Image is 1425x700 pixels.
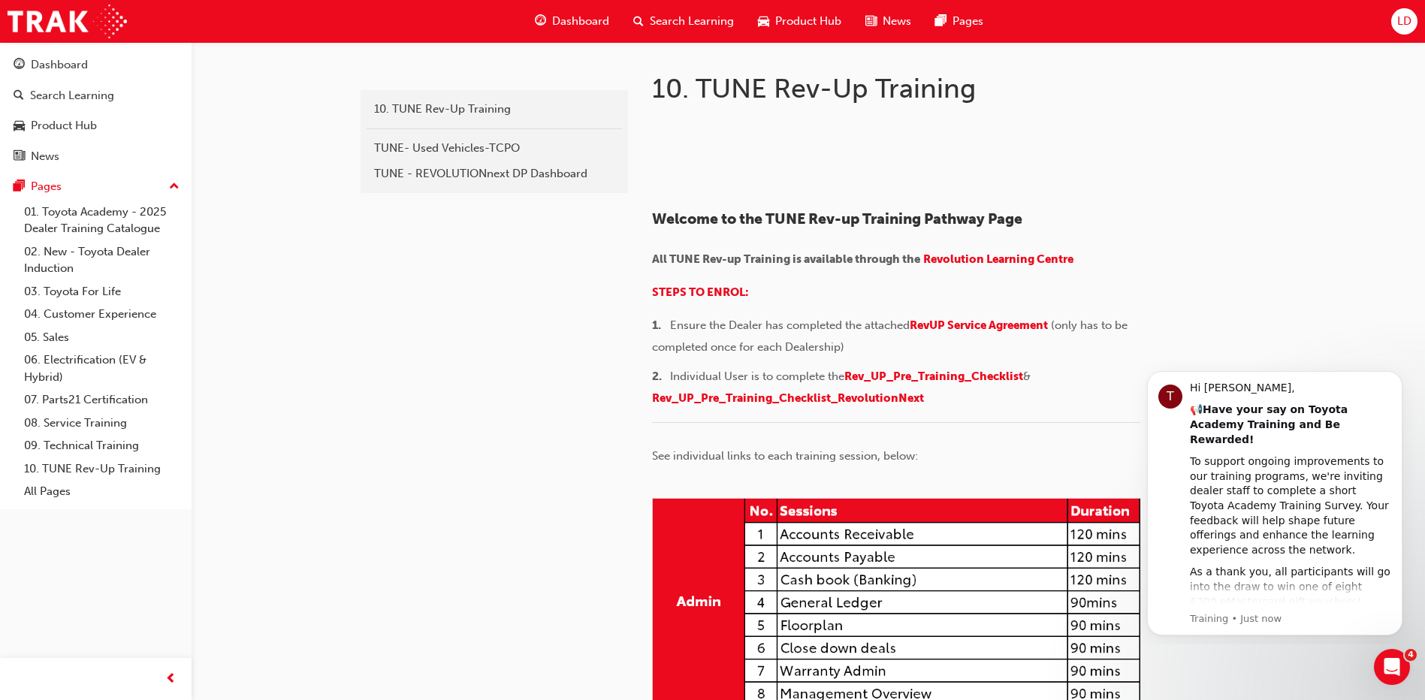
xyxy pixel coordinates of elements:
a: 05. Sales [18,326,186,349]
a: 10. TUNE Rev-Up Training [367,96,622,122]
a: RevUP Service Agreement [910,318,1048,332]
span: search-icon [633,12,644,31]
span: 4 [1405,649,1417,661]
span: 2. ​ [652,370,670,383]
iframe: Intercom notifications message [1125,358,1425,644]
a: Rev_UP_Pre_Training_Checklist [844,370,1023,383]
a: Dashboard [6,51,186,79]
a: 06. Electrification (EV & Hybrid) [18,348,186,388]
a: Revolution Learning Centre [923,252,1073,266]
a: 01. Toyota Academy - 2025 Dealer Training Catalogue [18,201,186,240]
a: All Pages [18,480,186,503]
a: 02. New - Toyota Dealer Induction [18,240,186,280]
span: Search Learning [650,13,734,30]
iframe: Intercom live chat [1374,649,1410,685]
div: News [31,148,59,165]
a: 04. Customer Experience [18,303,186,326]
a: 03. Toyota For Life [18,280,186,303]
h1: 10. TUNE Rev-Up Training [652,72,1145,105]
a: 09. Technical Training [18,434,186,457]
a: search-iconSearch Learning [621,6,746,37]
span: car-icon [14,119,25,133]
span: News [883,13,911,30]
span: guage-icon [535,12,546,31]
a: 08. Service Training [18,412,186,435]
span: Pages [953,13,983,30]
a: pages-iconPages [923,6,995,37]
a: News [6,143,186,170]
span: guage-icon [14,59,25,72]
a: car-iconProduct Hub [746,6,853,37]
span: Welcome to the TUNE Rev-up Training Pathway Page [652,210,1022,228]
div: TUNE - REVOLUTIONnext DP Dashboard [374,165,614,183]
span: 1. ​ [652,318,670,332]
span: Ensure the Dealer has completed the attached [670,318,910,332]
a: guage-iconDashboard [523,6,621,37]
button: LD [1391,8,1417,35]
a: Rev_UP_Pre_Training_Checklist_RevolutionNext [652,391,924,405]
a: Search Learning [6,82,186,110]
span: news-icon [14,150,25,164]
a: 10. TUNE Rev-Up Training [18,457,186,481]
span: & [1023,370,1031,383]
div: 10. TUNE Rev-Up Training [374,101,614,118]
span: pages-icon [935,12,946,31]
span: See individual links to each training session, below: [652,449,918,463]
div: Dashboard [31,56,88,74]
span: news-icon [865,12,877,31]
span: pages-icon [14,180,25,194]
a: STEPS TO ENROL: [652,285,749,299]
button: DashboardSearch LearningProduct HubNews [6,48,186,173]
span: car-icon [758,12,769,31]
div: Pages [31,178,62,195]
a: TUNE - REVOLUTIONnext DP Dashboard [367,161,622,187]
img: Trak [8,5,127,38]
span: Dashboard [552,13,609,30]
button: Pages [6,173,186,201]
div: Product Hub [31,117,97,134]
a: news-iconNews [853,6,923,37]
a: Product Hub [6,112,186,140]
span: search-icon [14,89,24,103]
span: All TUNE Rev-up Training is available through the [652,252,920,266]
span: Product Hub [775,13,841,30]
div: Search Learning [30,87,114,104]
span: LD [1397,13,1411,30]
span: up-icon [169,177,180,197]
span: prev-icon [165,670,177,689]
a: 07. Parts21 Certification [18,388,186,412]
div: TUNE- Used Vehicles-TCPO [374,140,614,157]
a: TUNE- Used Vehicles-TCPO [367,135,622,161]
span: Individual User is to complete the [670,370,844,383]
